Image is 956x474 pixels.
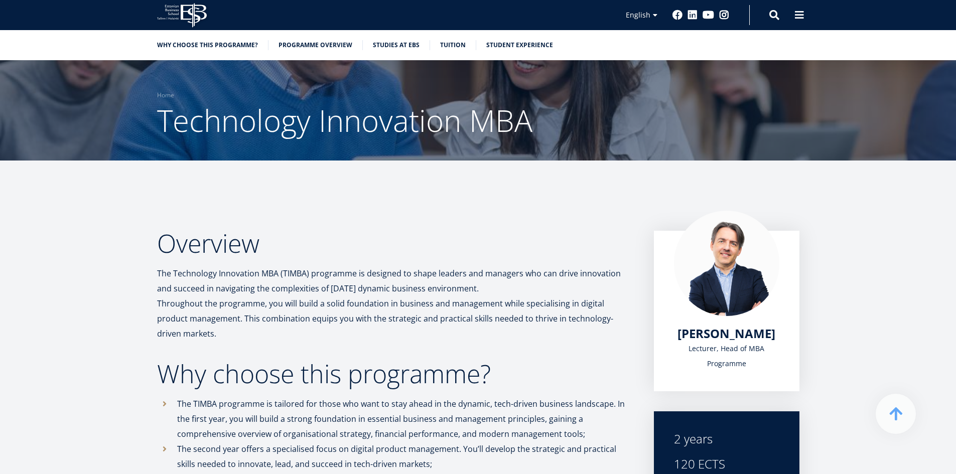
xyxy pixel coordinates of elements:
h2: Why choose this programme? [157,361,634,386]
a: Why choose this programme? [157,40,258,50]
a: Instagram [719,10,729,20]
a: Facebook [672,10,682,20]
img: Marko Rillo [674,211,779,316]
p: The TIMBA programme is tailored for those who want to stay ahead in the dynamic, tech-driven busi... [177,396,634,441]
a: Student experience [486,40,553,50]
p: The Technology Innovation MBA (TIMBA) programme is designed to shape leaders and managers who can... [157,266,634,341]
span: [PERSON_NAME] [677,325,775,342]
h2: Overview [157,231,634,256]
a: Home [157,90,174,100]
p: The second year offers a specialised focus on digital product management. You’ll develop the stra... [177,441,634,471]
div: 2 years [674,431,779,446]
a: [PERSON_NAME] [677,326,775,341]
div: 120 ECTS [674,456,779,471]
div: Lecturer, Head of MBA Programme [674,341,779,371]
a: Studies at EBS [373,40,420,50]
a: Programme overview [279,40,352,50]
a: Linkedin [688,10,698,20]
a: Tuition [440,40,466,50]
a: Youtube [703,10,714,20]
span: Technology Innovation MBA [157,100,532,141]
